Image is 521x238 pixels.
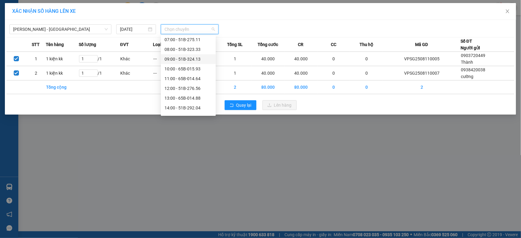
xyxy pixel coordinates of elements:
span: down [92,73,96,77]
span: Số lượng [79,41,96,48]
td: 80.000 [251,80,284,94]
span: rollback [230,103,234,108]
span: Increase Value [91,70,97,73]
input: 11/08/2025 [120,26,147,33]
button: uploadLên hàng [262,100,297,110]
td: --- [153,66,186,80]
div: 12:00 - 51B-276.56 [165,85,212,92]
span: Quay lại [236,102,251,108]
span: Chọn chuyến [165,25,215,34]
span: up [92,56,96,59]
span: Tên hàng [46,41,64,48]
span: Thành [461,60,473,65]
span: Thu hộ [360,41,373,48]
span: STT [32,41,40,48]
span: CR [298,41,303,48]
div: 14:00 - 51B-292.04 [165,105,212,111]
td: 2 [383,80,461,94]
td: Khác [120,66,153,80]
span: close [505,9,510,14]
span: down [92,59,96,62]
button: rollbackQuay lại [225,100,256,110]
span: Hồ Chí Minh - Cần Thơ [13,25,108,34]
td: 0 [317,66,350,80]
td: 1 [219,66,252,80]
span: 0903720449 [461,53,485,58]
td: 1 kiện kk [46,52,79,66]
td: 2 [219,80,252,94]
div: 08:00 - 51B-323.33 [165,46,212,53]
td: --- [153,52,186,66]
span: Loại hàng [153,41,172,48]
td: 80.000 [284,80,317,94]
td: 2 [26,66,46,80]
td: 0 [317,80,350,94]
td: 40.000 [284,66,317,80]
button: Close [499,3,516,20]
div: 09:00 - 51B-324.13 [165,56,212,62]
td: Khác [120,52,153,66]
td: 1 [219,52,252,66]
td: 40.000 [284,52,317,66]
span: Tổng SL [227,41,243,48]
td: / 1 [79,52,120,66]
span: Tổng cước [258,41,278,48]
td: Tổng cộng [46,80,79,94]
td: VPSG2508110005 [383,52,461,66]
td: / 1 [79,66,120,80]
div: 11:00 - 65B-014.64 [165,75,212,82]
td: 0 [350,52,383,66]
td: 40.000 [251,52,284,66]
span: CC [331,41,336,48]
div: 13:00 - 65B-014.88 [165,95,212,101]
td: 1 [26,52,46,66]
span: cường [461,74,473,79]
span: up [92,70,96,74]
div: 15:00 - 51B-275.11 [165,114,212,121]
span: Decrease Value [91,59,97,62]
span: ĐVT [120,41,129,48]
div: 07:00 - 51B-275.11 [165,36,212,43]
span: 0938420038 [461,67,485,72]
span: Mã GD [415,41,428,48]
td: VPSG2508110007 [383,66,461,80]
div: Số ĐT Người gửi [461,38,480,51]
td: 0 [317,52,350,66]
span: XÁC NHẬN SỐ HÀNG LÊN XE [12,8,76,14]
td: 0 [350,80,383,94]
span: Increase Value [91,55,97,59]
span: Decrease Value [91,73,97,76]
td: 40.000 [251,66,284,80]
td: 1 kiện kk [46,66,79,80]
div: 10:00 - 65B-015.93 [165,66,212,72]
td: 0 [350,66,383,80]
